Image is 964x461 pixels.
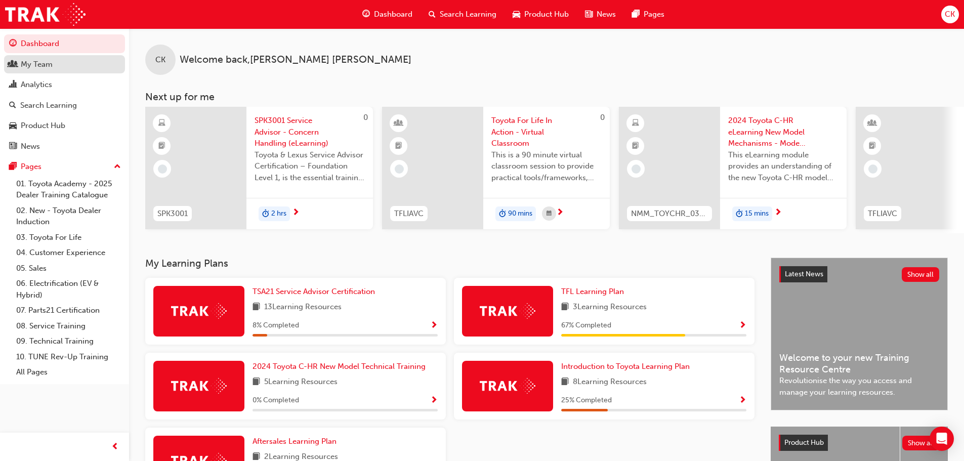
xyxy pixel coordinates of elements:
span: next-icon [292,208,300,218]
a: 09. Technical Training [12,333,125,349]
div: News [21,141,40,152]
span: Aftersales Learning Plan [253,437,337,446]
a: 04. Customer Experience [12,245,125,261]
span: Show Progress [430,321,438,330]
span: learningResourceType_ELEARNING-icon [158,117,165,130]
span: learningResourceType_INSTRUCTOR_LED-icon [395,117,402,130]
span: Product Hub [524,9,569,20]
a: 06. Electrification (EV & Hybrid) [12,276,125,303]
span: learningRecordVerb_NONE-icon [395,164,404,174]
span: duration-icon [262,207,269,221]
span: people-icon [9,60,17,69]
span: book-icon [561,301,569,314]
span: 25 % Completed [561,395,612,406]
a: 10. TUNE Rev-Up Training [12,349,125,365]
span: guage-icon [362,8,370,21]
button: Pages [4,157,125,176]
span: car-icon [513,8,520,21]
span: Show Progress [430,396,438,405]
span: learningRecordVerb_NONE-icon [632,164,641,174]
span: search-icon [9,101,16,110]
a: All Pages [12,364,125,380]
a: 07. Parts21 Certification [12,303,125,318]
span: booktick-icon [158,140,165,153]
span: 15 mins [745,208,769,220]
div: Product Hub [21,120,65,132]
img: Trak [171,378,227,394]
div: Pages [21,161,41,173]
span: learningRecordVerb_NONE-icon [158,164,167,174]
span: book-icon [253,376,260,389]
span: Pages [644,9,664,20]
a: News [4,137,125,156]
span: Welcome to your new Training Resource Centre [779,352,939,375]
span: pages-icon [632,8,640,21]
span: Show Progress [739,321,746,330]
a: NMM_TOYCHR_032024_MODULE_12024 Toyota C-HR eLearning New Model Mechanisms - Model Outline (Module... [619,107,847,229]
a: 2024 Toyota C-HR New Model Technical Training [253,361,430,372]
span: booktick-icon [632,140,639,153]
span: CK [155,54,165,66]
span: 8 % Completed [253,320,299,331]
span: pages-icon [9,162,17,172]
span: Show Progress [739,396,746,405]
div: Open Intercom Messenger [930,427,954,451]
button: Show Progress [430,319,438,332]
a: Product HubShow all [779,435,940,451]
span: next-icon [556,208,564,218]
span: chart-icon [9,80,17,90]
h3: My Learning Plans [145,258,755,269]
span: 2 hrs [271,208,286,220]
span: 5 Learning Resources [264,376,338,389]
span: This eLearning module provides an understanding of the new Toyota C-HR model line-up and their Ka... [728,149,839,184]
span: 3 Learning Resources [573,301,647,314]
span: Latest News [785,270,823,278]
a: 03. Toyota For Life [12,230,125,245]
a: Trak [5,3,86,26]
h3: Next up for me [129,91,964,103]
a: car-iconProduct Hub [505,4,577,25]
a: Latest NewsShow all [779,266,939,282]
span: 13 Learning Resources [264,301,342,314]
img: Trak [480,303,535,319]
span: booktick-icon [869,140,876,153]
span: book-icon [561,376,569,389]
span: news-icon [9,142,17,151]
span: Welcome back , [PERSON_NAME] [PERSON_NAME] [180,54,411,66]
span: CK [945,9,955,20]
a: Introduction to Toyota Learning Plan [561,361,694,372]
span: guage-icon [9,39,17,49]
a: guage-iconDashboard [354,4,421,25]
span: NMM_TOYCHR_032024_MODULE_1 [631,208,708,220]
a: TSA21 Service Advisor Certification [253,286,379,298]
span: news-icon [585,8,593,21]
span: prev-icon [111,441,119,453]
span: Revolutionise the way you access and manage your learning resources. [779,375,939,398]
div: Search Learning [20,100,77,111]
span: 0 % Completed [253,395,299,406]
a: Dashboard [4,34,125,53]
span: This is a 90 minute virtual classroom session to provide practical tools/frameworks, behaviours a... [491,149,602,184]
span: Toyota & Lexus Service Advisor Certification – Foundation Level 1, is the essential training cour... [255,149,365,184]
span: learningRecordVerb_NONE-icon [868,164,877,174]
span: 2024 Toyota C-HR New Model Technical Training [253,362,426,371]
span: 90 mins [508,208,532,220]
button: Show all [902,436,940,450]
a: 0SPK3001SPK3001 Service Advisor - Concern Handling (eLearning)Toyota & Lexus Service Advisor Cert... [145,107,373,229]
span: 67 % Completed [561,320,611,331]
span: next-icon [774,208,782,218]
span: book-icon [253,301,260,314]
a: Product Hub [4,116,125,135]
img: Trak [171,303,227,319]
button: Show all [902,267,940,282]
span: booktick-icon [395,140,402,153]
button: Show Progress [739,319,746,332]
span: Introduction to Toyota Learning Plan [561,362,690,371]
span: car-icon [9,121,17,131]
a: Aftersales Learning Plan [253,436,341,447]
span: News [597,9,616,20]
span: TFLIAVC [394,208,424,220]
span: Search Learning [440,9,496,20]
button: CK [941,6,959,23]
